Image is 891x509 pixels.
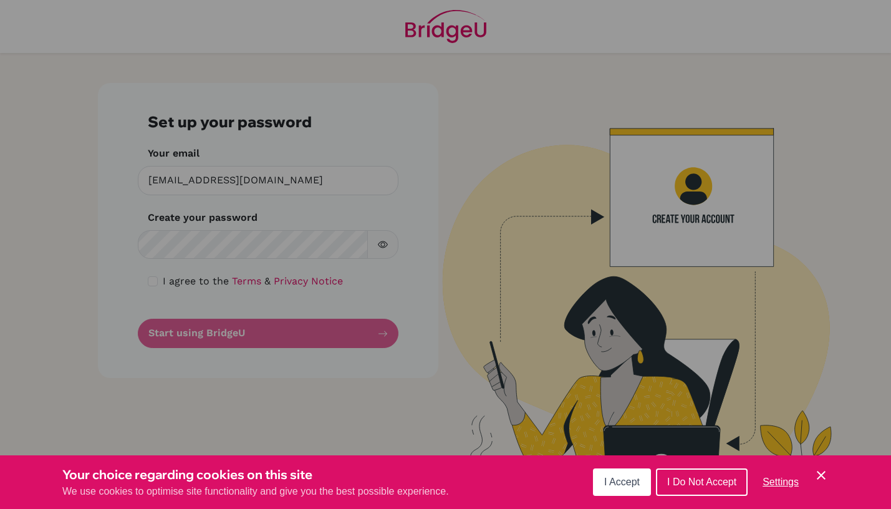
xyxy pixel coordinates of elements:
[604,477,640,487] span: I Accept
[814,468,829,483] button: Save and close
[656,468,748,496] button: I Do Not Accept
[593,468,651,496] button: I Accept
[763,477,799,487] span: Settings
[667,477,736,487] span: I Do Not Accept
[62,465,449,484] h3: Your choice regarding cookies on this site
[753,470,809,495] button: Settings
[62,484,449,499] p: We use cookies to optimise site functionality and give you the best possible experience.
